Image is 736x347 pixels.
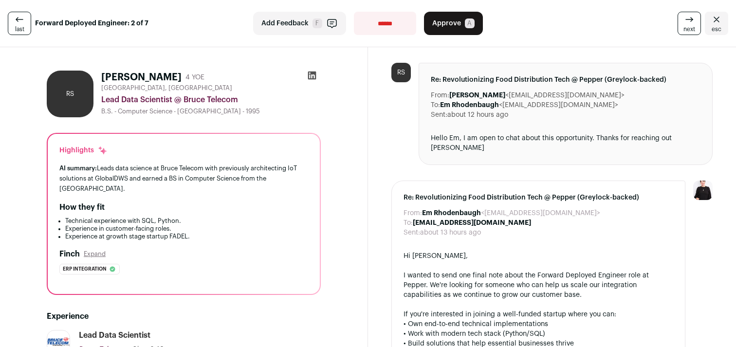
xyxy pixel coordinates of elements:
[693,181,713,200] img: 9240684-medium_jpg
[404,271,673,300] div: I wanted to send one final note about the Forward Deployed Engineer role at Pepper. We're looking...
[404,251,673,261] div: Hi [PERSON_NAME],
[404,310,673,319] div: If you're interested in joining a well-funded startup where you can:
[65,217,308,225] li: Technical experience with SQL, Python.
[15,25,24,33] span: last
[422,208,600,218] dd: <[EMAIL_ADDRESS][DOMAIN_NAME]>
[47,310,321,322] h2: Experience
[65,233,308,240] li: Experience at growth stage startup FADEL.
[422,210,481,217] b: Em Rhodenbaugh
[465,18,475,28] span: A
[705,12,728,35] a: Close
[101,108,321,115] div: B.S. - Computer Science - [GEOGRAPHIC_DATA] - 1995
[431,91,449,100] dt: From:
[35,18,148,28] strong: Forward Deployed Engineer: 2 of 7
[261,18,309,28] span: Add Feedback
[404,228,420,237] dt: Sent:
[391,63,411,82] div: RS
[404,218,413,228] dt: To:
[101,71,182,84] h1: [PERSON_NAME]
[404,319,673,329] div: • Own end-to-end technical implementations
[8,12,31,35] a: last
[424,12,483,35] button: Approve A
[431,75,700,85] span: Re: Revolutionizing Food Distribution Tech @ Pepper (Greylock-backed)
[431,133,700,153] div: Hello Em, I am open to chat about this opportunity. Thanks for reaching out [PERSON_NAME]
[63,264,107,274] span: Erp integration
[59,163,308,194] div: Leads data science at Bruce Telecom with previously architecting IoT solutions at GlobalDWS and e...
[404,208,422,218] dt: From:
[47,337,70,346] img: 55a383e1ab6a80631dcbbb0a3561a2a9287835608ccd3ac83ac24fc92a948c1b.jpg
[413,219,531,226] b: [EMAIL_ADDRESS][DOMAIN_NAME]
[101,84,232,92] span: [GEOGRAPHIC_DATA], [GEOGRAPHIC_DATA]
[440,102,499,109] b: Em Rhodenbaugh
[431,110,447,120] dt: Sent:
[678,12,701,35] a: next
[431,100,440,110] dt: To:
[185,73,204,82] div: 4 YOE
[432,18,461,28] span: Approve
[79,330,150,341] div: Lead Data Scientist
[449,92,505,99] b: [PERSON_NAME]
[101,94,321,106] div: Lead Data Scientist @ Bruce Telecom
[47,71,93,117] div: RS
[404,329,673,339] div: • Work with modern tech stack (Python/SQL)
[313,18,322,28] span: F
[712,25,721,33] span: esc
[447,110,508,120] dd: about 12 hours ago
[65,225,308,233] li: Experience in customer-facing roles.
[420,228,481,237] dd: about 13 hours ago
[59,165,97,171] span: AI summary:
[59,146,108,155] div: Highlights
[59,201,105,213] h2: How they fit
[84,250,106,258] button: Expand
[440,100,618,110] dd: <[EMAIL_ADDRESS][DOMAIN_NAME]>
[404,193,673,202] span: Re: Revolutionizing Food Distribution Tech @ Pepper (Greylock-backed)
[449,91,625,100] dd: <[EMAIL_ADDRESS][DOMAIN_NAME]>
[253,12,346,35] button: Add Feedback F
[683,25,695,33] span: next
[59,248,80,260] h2: Finch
